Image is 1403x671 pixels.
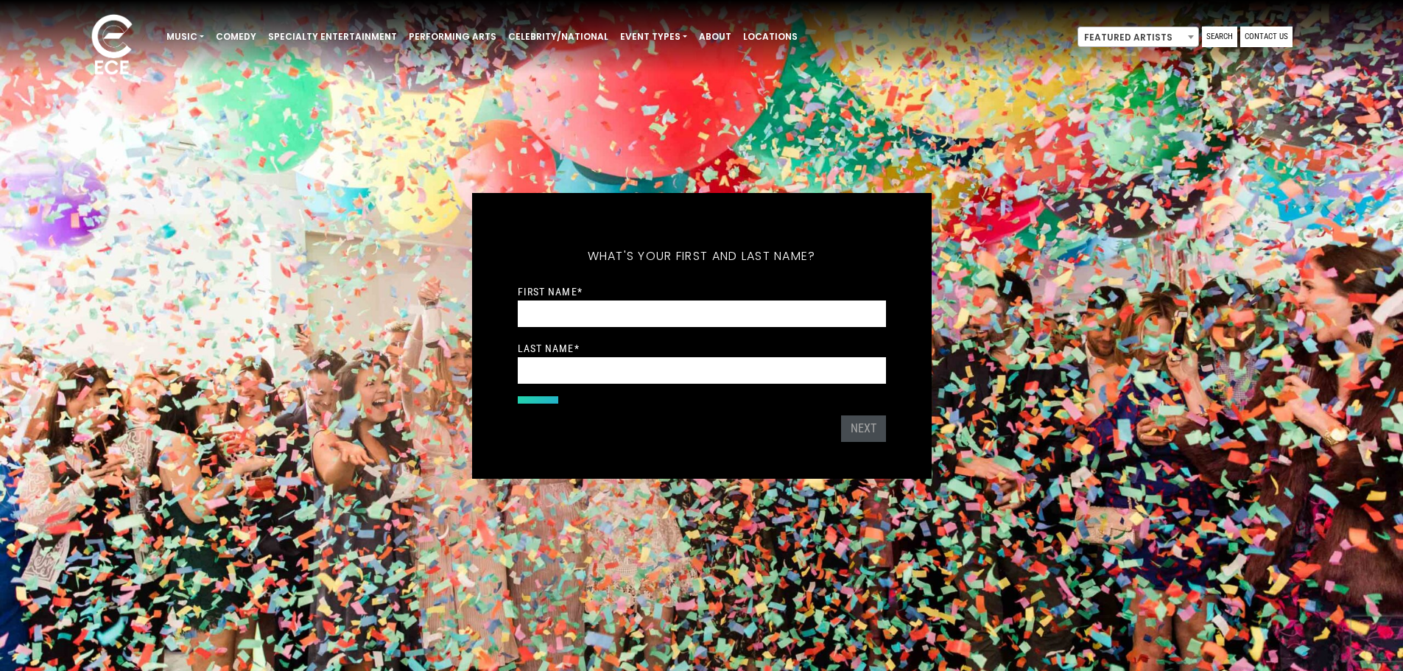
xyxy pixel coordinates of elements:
[502,24,614,49] a: Celebrity/National
[75,10,149,82] img: ece_new_logo_whitev2-1.png
[262,24,403,49] a: Specialty Entertainment
[693,24,737,49] a: About
[210,24,262,49] a: Comedy
[1078,27,1198,48] span: Featured Artists
[1077,27,1199,47] span: Featured Artists
[161,24,210,49] a: Music
[403,24,502,49] a: Performing Arts
[614,24,693,49] a: Event Types
[1202,27,1237,47] a: Search
[518,230,886,283] h5: What's your first and last name?
[737,24,804,49] a: Locations
[518,342,580,355] label: Last Name
[518,285,583,298] label: First Name
[1240,27,1293,47] a: Contact Us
